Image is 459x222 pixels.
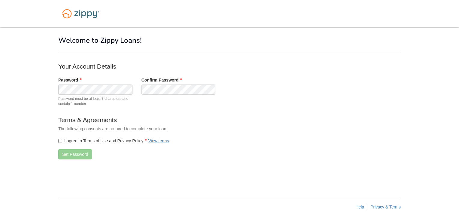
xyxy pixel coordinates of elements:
[58,138,169,144] label: I agree to Terms of Use and Privacy Policy
[58,62,299,71] p: Your Account Details
[58,149,92,159] button: Set Password
[58,6,103,21] img: Logo
[141,77,182,83] label: Confirm Password
[355,205,364,209] a: Help
[58,96,132,106] span: Password must be at least 7 characters and contain 1 number
[148,138,169,143] a: View terms
[370,205,401,209] a: Privacy & Terms
[58,126,299,132] p: The following consents are required to complete your loan.
[58,139,62,143] input: I agree to Terms of Use and Privacy PolicyView terms
[58,36,401,44] h1: Welcome to Zippy Loans!
[58,77,81,83] label: Password
[58,116,299,124] p: Terms & Agreements
[141,85,216,95] input: Verify Password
